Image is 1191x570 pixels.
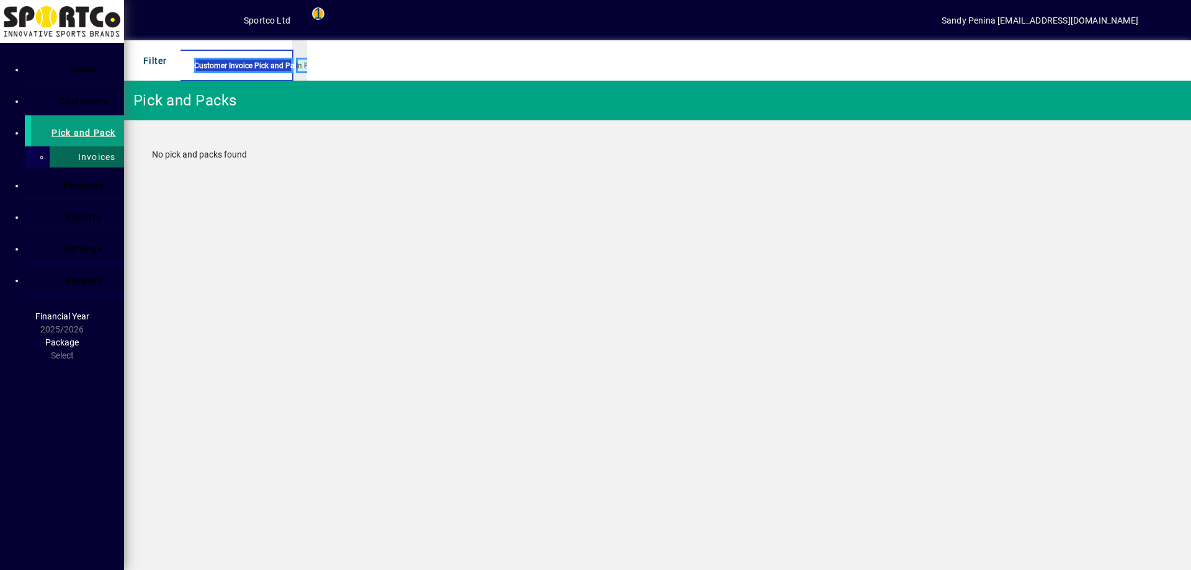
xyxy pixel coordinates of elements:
span: In Progress [296,61,334,70]
a: Reports [31,200,124,231]
button: Add [164,9,204,32]
a: Knowledge Base [1151,2,1175,43]
span: Reports [66,212,102,222]
span: Pick and Pack [51,128,115,138]
span: Products [63,180,105,190]
span: Home [71,65,97,74]
div: Sandy Penina [EMAIL_ADDRESS][DOMAIN_NAME] [942,11,1138,30]
div: No pick and packs found [140,136,1175,174]
span: Customers [59,96,108,106]
span: Financial Year [35,311,89,321]
div: Pick and Packs [133,91,237,110]
a: Products [31,168,124,199]
a: Customers [31,84,124,115]
button: Filter [134,50,171,72]
a: Home [31,52,124,83]
span: Invoices [71,152,116,162]
span: Filter [137,50,167,71]
span: Customer Invoice Pick and Pack [194,58,302,73]
mat-chip: Pick Pack Status: In Progress [296,58,336,73]
button: Profile [204,9,244,32]
span: Package [45,337,79,347]
a: Invoices [56,146,124,167]
a: Pick and Pack [25,115,124,146]
div: Sportco Ltd [244,11,290,30]
a: Settings [31,231,124,262]
span: Settings [65,244,103,254]
a: Support [31,263,124,294]
span: Support [66,275,102,285]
